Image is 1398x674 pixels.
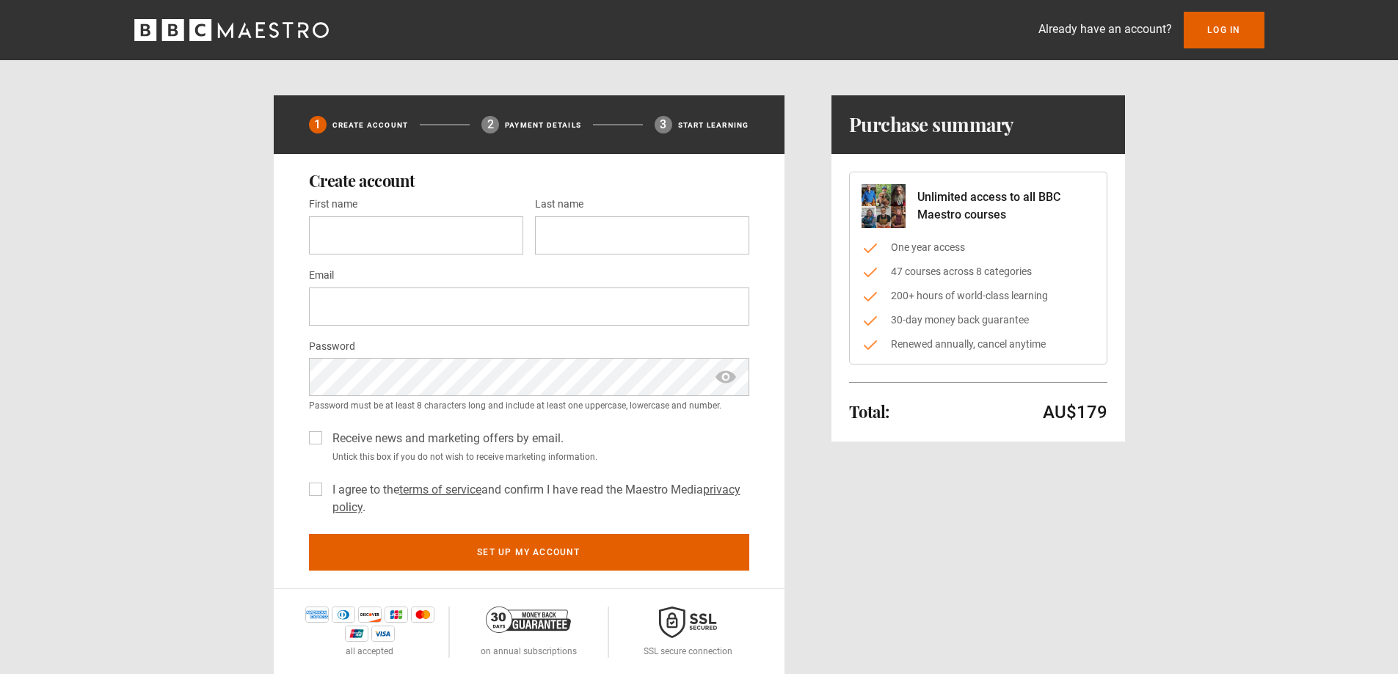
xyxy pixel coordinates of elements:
p: Payment details [505,120,581,131]
label: Email [309,267,334,285]
li: One year access [862,240,1095,255]
p: Start learning [678,120,749,131]
label: Last name [535,196,583,213]
img: diners [332,607,355,623]
small: Untick this box if you do not wish to receive marketing information. [327,450,749,464]
label: Password [309,338,355,356]
div: 3 [655,116,672,133]
img: mastercard [411,607,434,623]
img: jcb [385,607,408,623]
li: 47 courses across 8 categories [862,264,1095,279]
li: 200+ hours of world-class learning [862,288,1095,304]
h2: Total: [849,403,889,420]
h1: Purchase summary [849,113,1014,136]
p: AU$179 [1043,400,1107,424]
p: Unlimited access to all BBC Maestro courses [917,188,1095,224]
div: 2 [481,116,499,133]
li: 30-day money back guarantee [862,312,1095,328]
p: SSL secure connection [644,645,732,658]
img: amex [305,607,329,623]
p: all accepted [346,645,393,658]
p: Create Account [332,120,409,131]
svg: BBC Maestro [134,19,329,41]
li: Renewed annually, cancel anytime [862,337,1095,352]
div: 1 [309,116,327,133]
img: unionpay [345,626,368,642]
p: Already have an account? [1038,21,1172,38]
label: First name [309,196,357,213]
p: on annual subscriptions [481,645,577,658]
span: show password [714,358,738,396]
a: terms of service [399,483,481,497]
img: discover [358,607,382,623]
button: Set up my account [309,534,749,571]
h2: Create account [309,172,749,189]
a: Log In [1184,12,1264,48]
img: visa [371,626,395,642]
label: Receive news and marketing offers by email. [327,430,564,447]
label: I agree to the and confirm I have read the Maestro Media . [327,481,749,516]
img: 30-day-money-back-guarantee-c866a5dd536ff72a469b.png [486,607,571,633]
small: Password must be at least 8 characters long and include at least one uppercase, lowercase and num... [309,399,749,412]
